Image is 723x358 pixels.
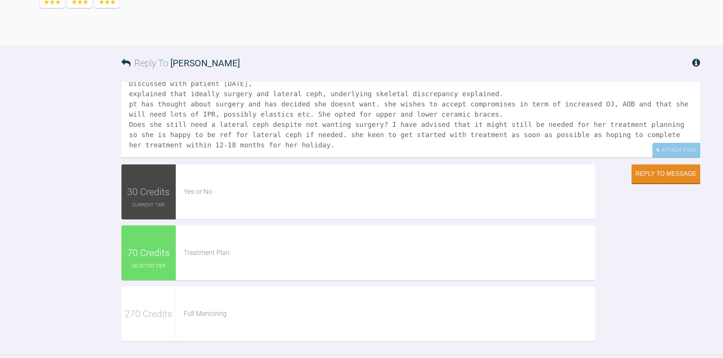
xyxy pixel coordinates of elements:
[635,170,696,177] div: Reply to Message
[121,82,700,158] textarea: Discussed with patient [DATE], explained that ideally surgery and lateral ceph, underlying skelet...
[652,143,700,158] div: Attach Files
[127,245,170,261] span: 70 Credits
[184,247,595,258] div: Treatment Plan
[124,306,172,322] span: 270 Credits
[170,58,240,69] span: [PERSON_NAME]
[184,308,595,319] div: Full Mentoring
[184,186,595,197] div: Yes or No
[127,184,170,200] span: 30 Credits
[632,164,700,183] button: Reply to Message
[121,56,240,70] h3: Reply To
